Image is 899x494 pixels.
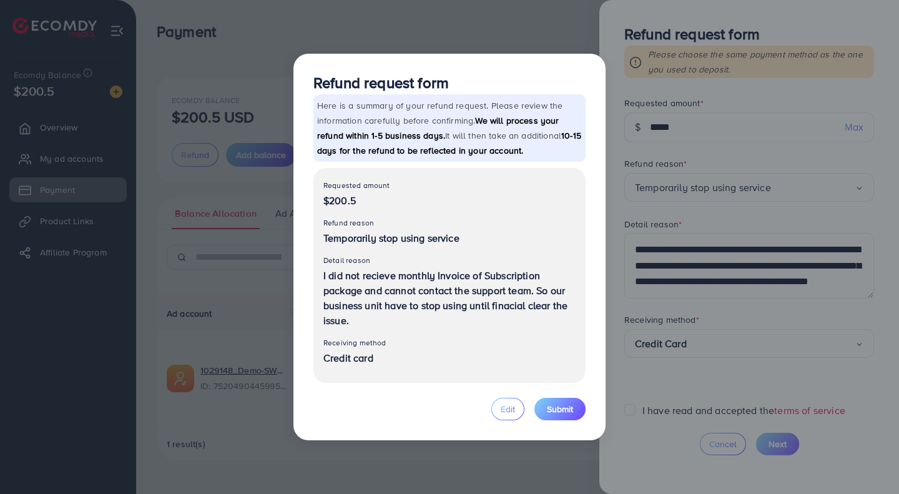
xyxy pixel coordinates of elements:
[534,398,586,420] button: Submit
[323,215,576,230] p: Refund reason
[323,350,576,365] p: Credit card
[323,253,576,268] p: Detail reason
[323,335,576,350] p: Receiving method
[491,398,524,420] button: Edit
[323,230,576,245] p: Temporarily stop using service
[323,178,576,193] p: Requested amount
[313,74,586,92] h3: Refund request form
[317,114,559,142] span: We will process your refund within 1-5 business days.
[501,403,515,415] span: Edit
[317,129,581,157] span: 10-15 days for the refund to be reflected in your account.
[846,438,890,485] iframe: Chat
[313,94,586,162] p: Here is a summary of your refund request. Please review the information carefully before confirmi...
[547,403,573,415] span: Submit
[323,193,576,208] p: $200.5
[323,268,576,328] p: I did not recieve monthly Invoice of Subscription package and cannot contact the support team. So...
